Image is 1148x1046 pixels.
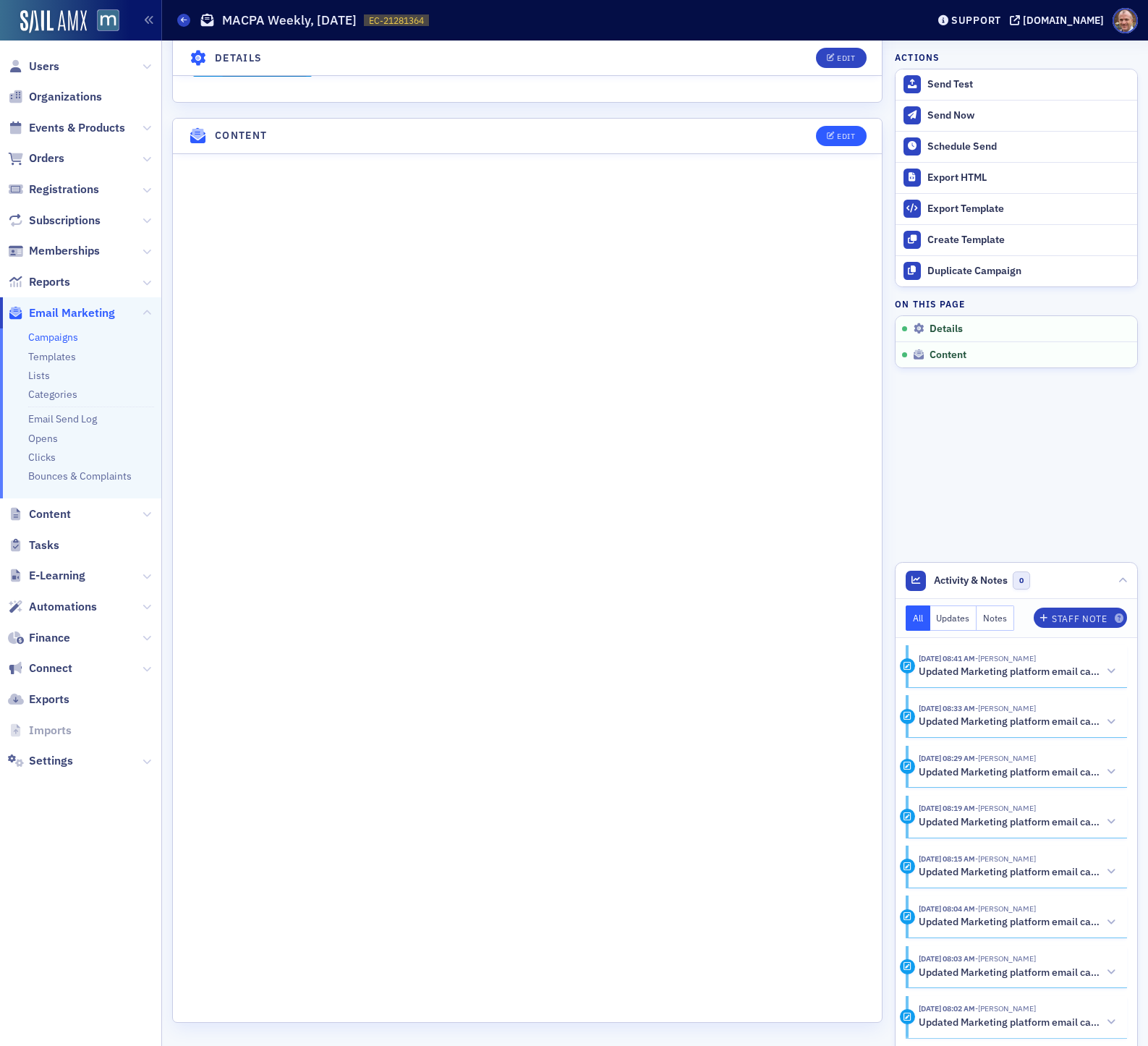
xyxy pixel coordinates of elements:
[896,100,1137,131] button: Send Now
[919,703,975,713] time: 8/22/2025 08:33 AM
[28,350,76,363] a: Templates
[919,715,1117,730] button: Updated Marketing platform email campaign: MACPA Weekly, [DATE]
[29,89,102,105] span: Organizations
[927,109,1130,122] div: Send Now
[934,573,1008,588] span: Activity & Notes
[919,666,1100,679] h5: Updated Marketing platform email campaign: MACPA Weekly, [DATE]
[895,297,1138,310] h4: On this page
[919,765,1117,780] button: Updated Marketing platform email campaign: MACPA Weekly, [DATE]
[215,128,268,143] h4: Content
[927,140,1130,153] div: Schedule Send
[919,1015,1117,1030] button: Updated Marketing platform email campaign: MACPA Weekly, [DATE]
[919,664,1117,679] button: Updated Marketing platform email campaign: MACPA Weekly, [DATE]
[896,193,1137,224] a: Export Template
[29,753,73,769] span: Settings
[29,599,97,615] span: Automations
[975,1003,1036,1013] span: Bill Sheridan
[1034,608,1127,628] button: Staff Note
[919,966,1100,979] h5: Updated Marketing platform email campaign: MACPA Weekly, [DATE]
[837,54,855,62] div: Edit
[896,255,1137,286] button: Duplicate Campaign
[1010,15,1109,25] button: [DOMAIN_NAME]
[222,12,357,29] h1: MACPA Weekly, [DATE]
[900,709,915,724] div: Activity
[919,965,1117,980] button: Updated Marketing platform email campaign: MACPA Weekly, [DATE]
[927,171,1130,184] div: Export HTML
[919,653,975,663] time: 8/22/2025 08:41 AM
[975,854,1036,864] span: Bill Sheridan
[900,658,915,673] div: Activity
[1013,571,1031,590] span: 0
[8,182,99,197] a: Registrations
[8,537,59,553] a: Tasks
[900,959,915,974] div: Activity
[215,51,263,66] h4: Details
[8,568,85,584] a: E-Learning
[930,323,963,336] span: Details
[919,816,1100,829] h5: Updated Marketing platform email campaign: MACPA Weekly, [DATE]
[29,182,99,197] span: Registrations
[8,120,125,136] a: Events & Products
[29,537,59,553] span: Tasks
[919,1016,1100,1029] h5: Updated Marketing platform email campaign: MACPA Weekly, [DATE]
[1023,14,1104,27] div: [DOMAIN_NAME]
[8,692,69,707] a: Exports
[28,432,58,445] a: Opens
[896,162,1137,193] a: Export HTML
[8,506,71,522] a: Content
[919,864,1117,880] button: Updated Marketing platform email campaign: MACPA Weekly, [DATE]
[895,51,940,64] h4: Actions
[919,903,975,914] time: 8/22/2025 08:04 AM
[900,1009,915,1024] div: Activity
[97,9,119,32] img: SailAMX
[816,48,866,68] button: Edit
[8,274,70,290] a: Reports
[8,753,73,769] a: Settings
[919,753,975,763] time: 8/22/2025 08:29 AM
[8,305,115,321] a: Email Marketing
[837,132,855,140] div: Edit
[8,723,72,739] a: Imports
[28,412,97,425] a: Email Send Log
[87,9,119,34] a: View Homepage
[919,1003,975,1013] time: 8/22/2025 08:02 AM
[28,388,77,401] a: Categories
[29,568,85,584] span: E-Learning
[1052,615,1107,623] div: Staff Note
[29,630,70,646] span: Finance
[896,69,1137,100] button: Send Test
[906,605,930,631] button: All
[975,953,1036,964] span: Bill Sheridan
[919,854,975,864] time: 8/22/2025 08:15 AM
[919,953,975,964] time: 8/22/2025 08:03 AM
[29,59,59,75] span: Users
[927,234,1130,247] div: Create Template
[29,213,101,229] span: Subscriptions
[927,203,1130,216] div: Export Template
[369,14,424,27] span: EC-21281364
[951,14,1001,27] div: Support
[927,78,1130,91] div: Send Test
[975,803,1036,813] span: Bill Sheridan
[8,630,70,646] a: Finance
[900,909,915,924] div: Activity
[927,265,1130,278] div: Duplicate Campaign
[977,605,1014,631] button: Notes
[28,331,78,344] a: Campaigns
[1113,8,1138,33] span: Profile
[975,903,1036,914] span: Bill Sheridan
[29,692,69,707] span: Exports
[8,243,100,259] a: Memberships
[28,369,50,382] a: Lists
[29,150,64,166] span: Orders
[930,349,966,362] span: Content
[29,305,115,321] span: Email Marketing
[816,126,866,146] button: Edit
[919,915,1117,930] button: Updated Marketing platform email campaign: MACPA Weekly, [DATE]
[919,866,1100,879] h5: Updated Marketing platform email campaign: MACPA Weekly, [DATE]
[900,809,915,824] div: Activity
[29,243,100,259] span: Memberships
[8,59,59,75] a: Users
[896,131,1137,162] button: Schedule Send
[900,759,915,774] div: Activity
